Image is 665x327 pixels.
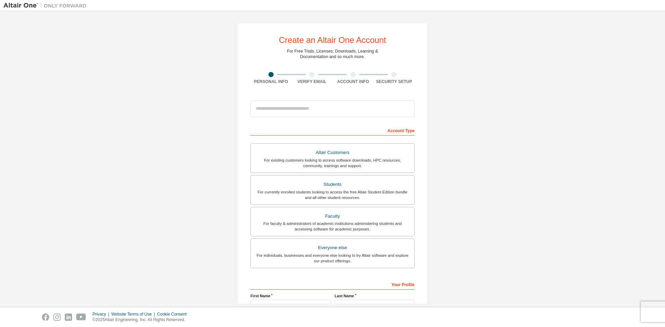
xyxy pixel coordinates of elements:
[42,314,49,321] img: facebook.svg
[255,221,410,232] div: For faculty & administrators of academic institutions administering students and accessing softwa...
[255,253,410,264] div: For individuals, businesses and everyone else looking to try Altair software and explore our prod...
[250,125,415,136] div: Account Type
[76,314,86,321] img: youtube.svg
[250,279,415,290] div: Your Profile
[65,314,72,321] img: linkedin.svg
[53,314,61,321] img: instagram.svg
[255,243,410,253] div: Everyone else
[250,79,292,84] div: Personal Info
[255,157,410,169] div: For existing customers looking to access software downloads, HPC resources, community, trainings ...
[157,311,190,317] div: Cookie Consent
[374,79,415,84] div: Security Setup
[292,79,333,84] div: Verify Email
[255,148,410,157] div: Altair Customers
[3,2,90,9] img: Altair One
[255,180,410,189] div: Students
[255,189,410,200] div: For currently enrolled students looking to access the free Altair Student Edition bundle and all ...
[332,79,374,84] div: Account Info
[255,211,410,221] div: Faculty
[92,317,191,323] p: © 2025 Altair Engineering, Inc. All Rights Reserved.
[250,293,330,299] label: First Name
[279,36,386,44] div: Create an Altair One Account
[111,311,157,317] div: Website Terms of Use
[92,311,111,317] div: Privacy
[335,293,415,299] label: Last Name
[287,48,378,60] div: For Free Trials, Licenses, Downloads, Learning & Documentation and so much more.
